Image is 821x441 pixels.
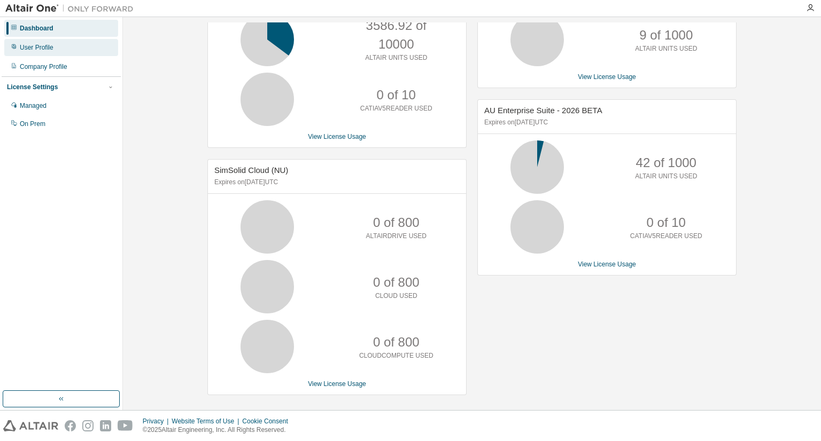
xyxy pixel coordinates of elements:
p: 9 of 1000 [639,26,693,44]
div: License Settings [7,83,58,91]
p: 3586.92 of 10000 [353,17,439,53]
p: ALTAIRDRIVE USED [366,232,427,241]
div: On Prem [20,120,45,128]
p: ALTAIR UNITS USED [635,172,697,181]
p: CLOUD USED [375,292,417,301]
img: facebook.svg [65,420,76,431]
div: Dashboard [20,24,53,33]
img: Altair One [5,3,139,14]
a: View License Usage [578,261,636,268]
div: Privacy [143,417,172,426]
div: Website Terms of Use [172,417,242,426]
div: User Profile [20,43,53,52]
span: SimSolid Cloud (NU) [214,166,288,175]
p: 0 of 10 [377,86,416,104]
p: 0 of 10 [647,214,686,232]
p: 0 of 800 [373,273,420,292]
div: Company Profile [20,62,67,71]
p: ALTAIR UNITS USED [635,44,697,53]
p: CATIAV5READER USED [630,232,702,241]
img: youtube.svg [118,420,133,431]
p: 0 of 800 [373,214,420,232]
div: Cookie Consent [242,417,294,426]
a: View License Usage [578,73,636,81]
p: © 2025 Altair Engineering, Inc. All Rights Reserved. [143,426,295,435]
p: ALTAIR UNITS USED [365,53,427,62]
p: CLOUDCOMPUTE USED [359,351,433,360]
img: altair_logo.svg [3,420,58,431]
div: Managed [20,101,47,110]
p: 42 of 1000 [636,154,696,172]
p: CATIAV5READER USED [360,104,432,113]
img: instagram.svg [82,420,94,431]
a: View License Usage [308,380,366,388]
p: 0 of 800 [373,333,420,351]
a: View License Usage [308,133,366,140]
span: AU Enterprise Suite - 2026 BETA [484,106,602,115]
p: Expires on [DATE] UTC [214,178,457,187]
img: linkedin.svg [100,420,111,431]
p: Expires on [DATE] UTC [484,118,727,127]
